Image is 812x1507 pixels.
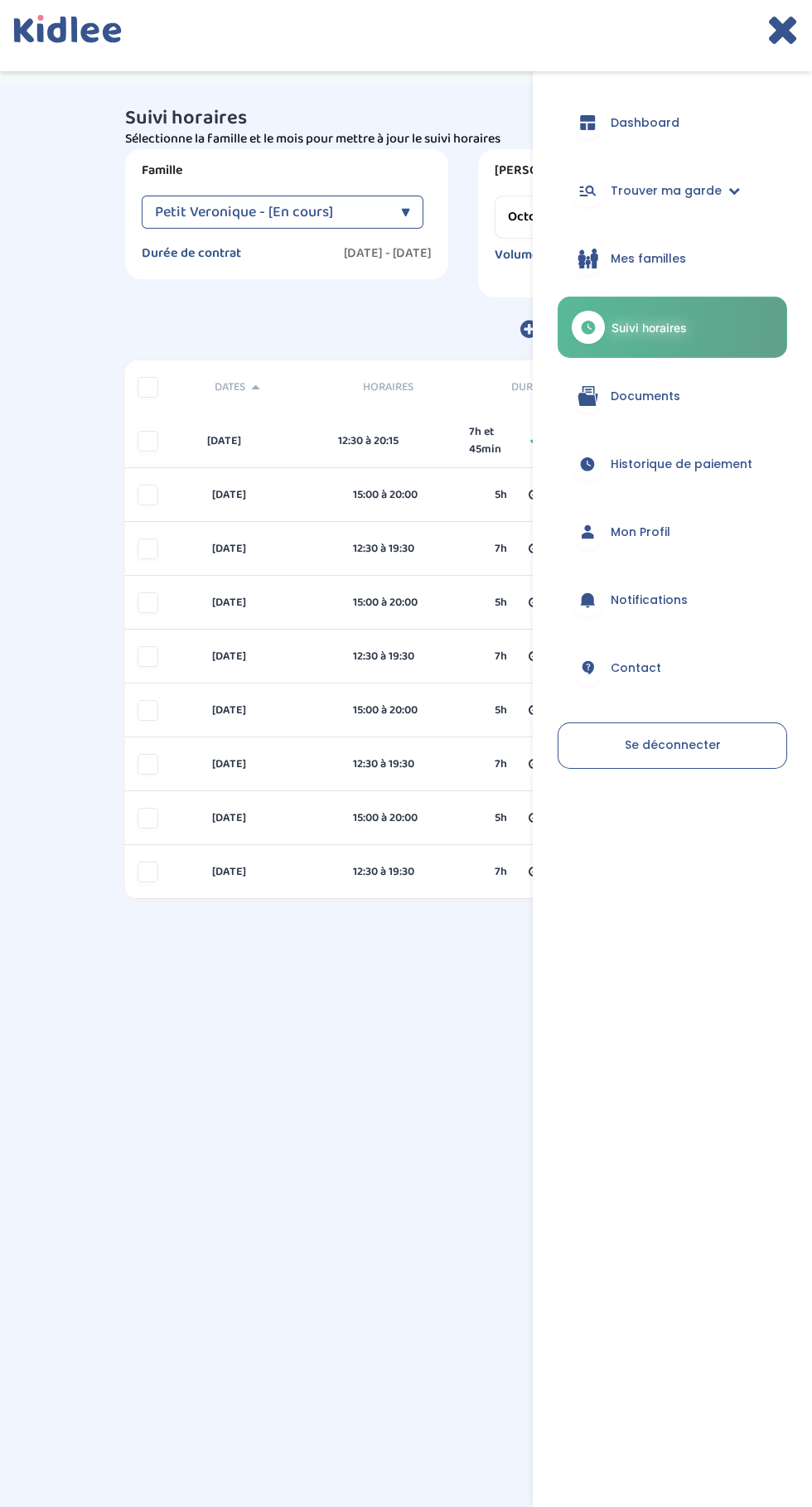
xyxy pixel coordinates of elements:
a: Dashboard [558,93,787,152]
span: Notifications [611,592,688,609]
a: Suivi horaires [558,297,787,358]
div: 12:30 à 19:30 [353,648,470,665]
div: [DATE] [200,594,341,611]
span: Dashboard [611,114,679,132]
span: 7h [495,648,507,665]
div: [DATE] [200,809,341,827]
span: 7h [495,756,507,773]
a: Se déconnecter [558,722,787,769]
span: 5h [495,594,507,611]
a: Contact [558,638,787,698]
label: Famille [142,162,432,179]
label: [DATE] - [DATE] [344,245,432,262]
span: 7h [495,863,507,881]
p: Sélectionne la famille et le mois pour mettre à jour le suivi horaires [125,129,687,149]
div: 15:00 à 20:00 [353,809,470,827]
div: 12:30 à 19:30 [353,540,470,558]
a: Mes familles [558,229,787,288]
div: [DATE] [200,863,341,881]
label: Volume de cette période [495,247,639,263]
div: Durée [499,379,558,396]
a: Historique de paiement [558,434,787,494]
a: Mon Profil [558,502,787,562]
span: 7h et 45min [469,423,508,458]
div: 12:30 à 20:15 [338,432,444,450]
span: Contact [611,659,661,677]
span: 7h [495,540,507,558]
a: Notifications [558,570,787,630]
div: [DATE] [200,540,341,558]
h3: Suivi horaires [125,108,687,129]
span: Mes familles [611,250,686,268]
div: 15:00 à 20:00 [353,594,470,611]
a: Trouver ma garde [558,161,787,220]
div: [DATE] [195,432,326,450]
div: [DATE] [200,756,341,773]
span: Horaires [363,379,486,396]
button: Ajouter un horaire [495,311,687,347]
span: Suivi horaires [611,319,687,336]
a: Documents [558,366,787,426]
div: Dates [202,379,350,396]
div: 12:30 à 19:30 [353,756,470,773]
span: 5h [495,486,507,504]
span: 5h [495,809,507,827]
div: [DATE] [200,648,341,665]
label: Durée de contrat [142,245,241,262]
label: [PERSON_NAME] affichée [495,162,670,179]
div: 15:00 à 20:00 [353,702,470,719]
span: Mon Profil [611,524,670,541]
span: Petit Veronique - [En cours] [155,196,333,229]
div: [DATE] [200,702,341,719]
div: [DATE] [200,486,341,504]
div: 12:30 à 19:30 [353,863,470,881]
div: 15:00 à 20:00 [353,486,470,504]
span: Trouver ma garde [611,182,722,200]
span: Documents [611,388,680,405]
span: Se déconnecter [625,737,721,753]
div: ▼ [401,196,410,229]
span: Historique de paiement [611,456,752,473]
span: 5h [495,702,507,719]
